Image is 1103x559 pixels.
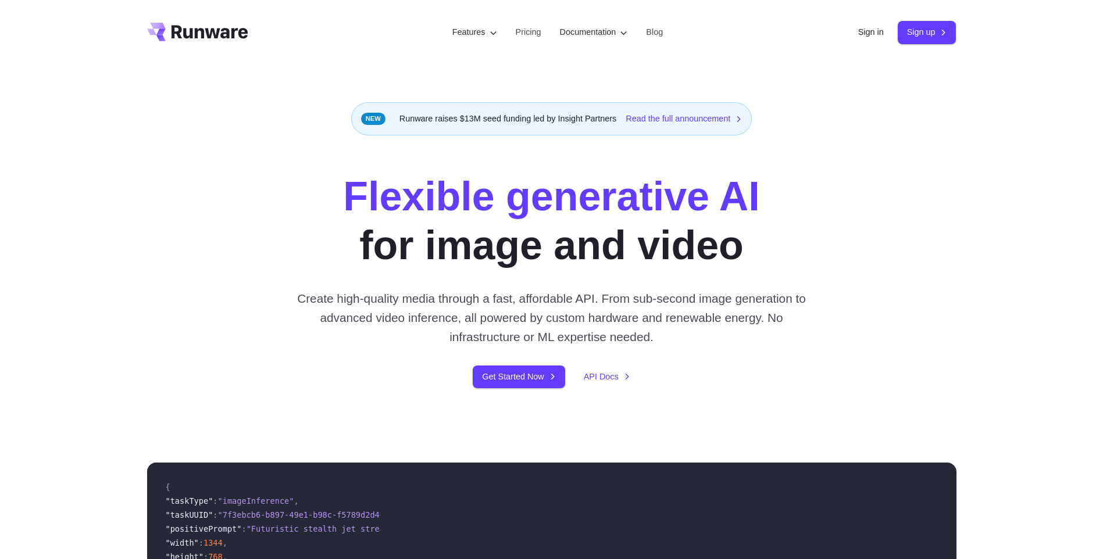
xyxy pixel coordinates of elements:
[452,26,497,39] label: Features
[247,524,680,533] span: "Futuristic stealth jet streaking through a neon-lit cityscape with glowing purple exhaust"
[147,23,248,41] a: Go to /
[213,496,217,506] span: :
[560,26,628,39] label: Documentation
[213,510,217,519] span: :
[473,365,565,388] a: Get Started Now
[294,496,298,506] span: ,
[204,538,223,547] span: 1344
[166,496,213,506] span: "taskType"
[199,538,204,547] span: :
[343,174,759,219] strong: Flexible generative AI
[626,112,742,126] a: Read the full announcement
[646,26,663,39] a: Blog
[218,496,294,506] span: "imageInference"
[584,370,630,384] a: API Docs
[166,524,242,533] span: "positivePrompt"
[218,510,399,519] span: "7f3ebcb6-b897-49e1-b98c-f5789d2d40d7"
[166,482,170,492] span: {
[241,524,246,533] span: :
[858,26,884,39] a: Sign in
[166,538,199,547] span: "width"
[343,173,759,270] h1: for image and video
[516,26,541,39] a: Pricing
[166,510,213,519] span: "taskUUID"
[223,538,227,547] span: ,
[898,21,956,44] a: Sign up
[351,102,752,135] div: Runware raises $13M seed funding led by Insight Partners
[292,289,811,347] p: Create high-quality media through a fast, affordable API. From sub-second image generation to adv...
